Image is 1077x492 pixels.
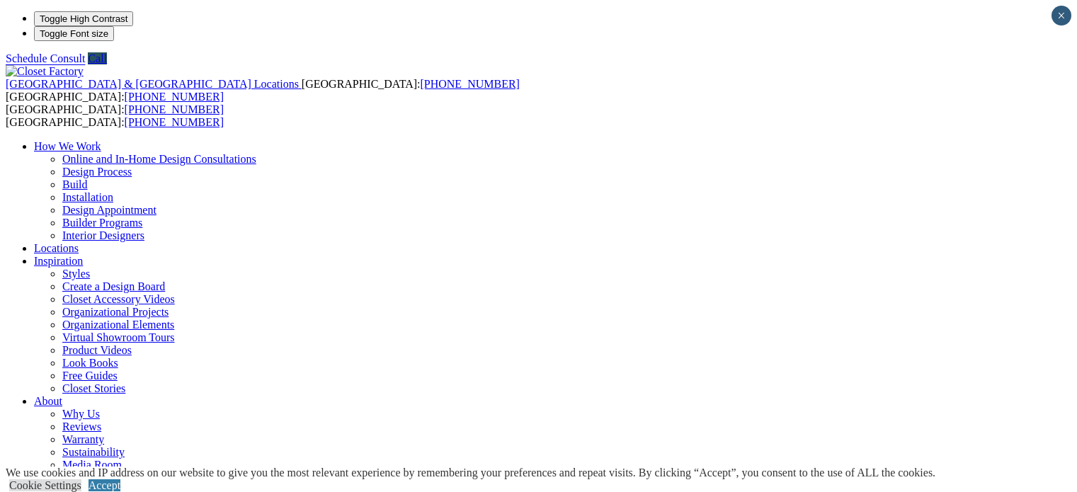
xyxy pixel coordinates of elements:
span: [GEOGRAPHIC_DATA] & [GEOGRAPHIC_DATA] Locations [6,78,299,90]
a: How We Work [34,140,101,152]
a: Media Room [62,459,122,471]
a: Create a Design Board [62,280,165,292]
a: [PHONE_NUMBER] [125,91,224,103]
a: Closet Accessory Videos [62,293,175,305]
a: [PHONE_NUMBER] [125,116,224,128]
a: [PHONE_NUMBER] [420,78,519,90]
span: [GEOGRAPHIC_DATA]: [GEOGRAPHIC_DATA]: [6,78,520,103]
a: Why Us [62,408,100,420]
span: Toggle Font size [40,28,108,39]
a: Locations [34,242,79,254]
a: Free Guides [62,370,118,382]
a: Sustainability [62,446,125,458]
button: Toggle Font size [34,26,114,41]
a: Builder Programs [62,217,142,229]
a: Closet Stories [62,382,125,394]
a: Design Process [62,166,132,178]
a: Online and In-Home Design Consultations [62,153,256,165]
a: Cookie Settings [9,479,81,491]
a: [PHONE_NUMBER] [125,103,224,115]
a: Organizational Projects [62,306,169,318]
a: Build [62,178,88,190]
img: Closet Factory [6,65,84,78]
a: [GEOGRAPHIC_DATA] & [GEOGRAPHIC_DATA] Locations [6,78,302,90]
span: [GEOGRAPHIC_DATA]: [GEOGRAPHIC_DATA]: [6,103,224,128]
div: We use cookies and IP address on our website to give you the most relevant experience by remember... [6,467,935,479]
a: Virtual Showroom Tours [62,331,175,343]
a: About [34,395,62,407]
a: Interior Designers [62,229,144,241]
button: Close [1052,6,1071,25]
a: Styles [62,268,90,280]
a: Schedule Consult [6,52,85,64]
a: Inspiration [34,255,83,267]
a: Look Books [62,357,118,369]
a: Organizational Elements [62,319,174,331]
a: Reviews [62,421,101,433]
a: Design Appointment [62,204,156,216]
a: Call [88,52,107,64]
a: Warranty [62,433,104,445]
a: Installation [62,191,113,203]
a: Accept [89,479,120,491]
span: Toggle High Contrast [40,13,127,24]
button: Toggle High Contrast [34,11,133,26]
a: Product Videos [62,344,132,356]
